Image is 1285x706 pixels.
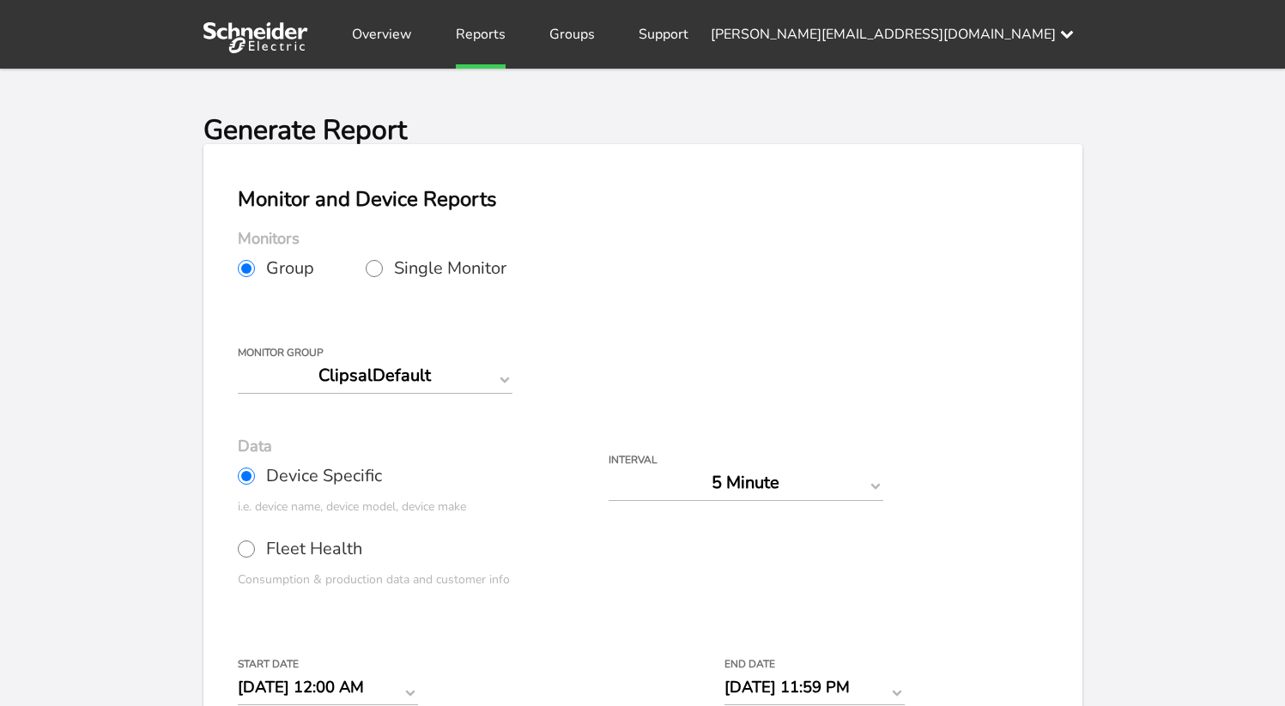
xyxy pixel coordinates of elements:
[366,260,383,277] input: Single Monitor
[238,540,255,558] input: Fleet Health
[266,468,382,485] span: Device Specific
[609,455,967,465] label: Interval
[203,22,309,53] img: Sense Logo
[238,468,255,485] input: Device Specific
[238,260,255,277] input: Group
[238,659,405,669] label: Start Date
[203,117,407,144] h1: Generate Report
[266,260,314,277] span: Group
[238,570,609,588] div: Consumption & production data and customer info
[238,438,1048,454] h3: Data
[724,659,892,669] label: End Date
[238,189,1048,209] h2: Monitor and Device Reports
[238,498,609,516] div: i.e. device name, device model, device make
[394,260,506,277] span: Single Monitor
[238,231,1048,246] h3: Monitors
[266,540,362,558] span: Fleet Health
[238,347,518,358] label: Monitor Group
